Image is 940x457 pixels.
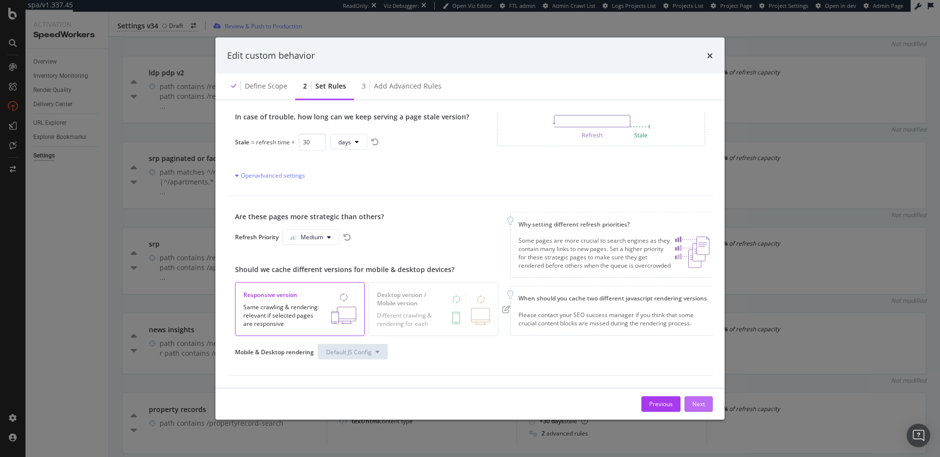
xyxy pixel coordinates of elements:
div: Same crawling & rendering: relevant if selected pages are responsive [243,302,322,327]
div: 2 [303,81,307,91]
div: rotate-left [371,138,379,146]
div: Are these pages more strategic than others? [235,211,510,221]
div: Some pages are more crucial to search engines as they contain many links to new pages. Set a high... [518,236,671,270]
div: pen-to-square [502,305,510,313]
img: 9KUs5U-x.png [553,115,650,138]
div: Define scope [245,81,287,91]
img: ATMhaLUFA4BDAAAAAElFTkSuQmCC [331,293,356,324]
div: Different crawling & rendering for each [377,311,443,328]
img: B3k0mFIZ.png [452,295,490,325]
img: j32suk7ufU7viAAAAAElFTkSuQmCC [291,235,297,240]
div: Refresh Priority [235,233,279,241]
button: Default JS Config [318,344,388,360]
div: Set rules [315,81,346,91]
div: Add advanced rules [374,81,442,91]
div: Stale [235,137,249,146]
div: rotate-left [343,233,351,241]
div: 3 [362,81,366,91]
div: Open advanced settings [235,171,305,179]
div: Please contact your SEO success manager if you think that some crucial content blocks are missed ... [518,310,710,327]
div: In case of trouble, how long can we keep serving a page stale version? [235,112,469,121]
div: When should you cache two different javascript rendering versions [518,294,710,302]
div: Mobile & Desktop rendering [235,347,314,356]
div: Open Intercom Messenger [907,424,930,447]
div: = refresh time + [251,137,295,146]
div: Should we cache different versions for mobile & desktop devices? [235,264,510,274]
div: times [707,49,713,62]
div: Desktop version / Mobile version [377,290,490,307]
button: Medium [282,229,339,245]
span: Medium [301,233,323,241]
div: Edit custom behavior [227,49,315,62]
div: Next [692,400,705,408]
button: Next [684,396,713,411]
div: Why setting different refresh priorities? [518,220,710,228]
span: Default JS Config [326,347,372,356]
span: days [338,137,351,146]
div: Previous [649,400,673,408]
button: days [330,134,367,150]
div: modal [215,38,725,420]
img: DBkRaZev.png [675,236,710,268]
div: Responsive version [243,290,356,298]
button: Previous [641,396,681,411]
